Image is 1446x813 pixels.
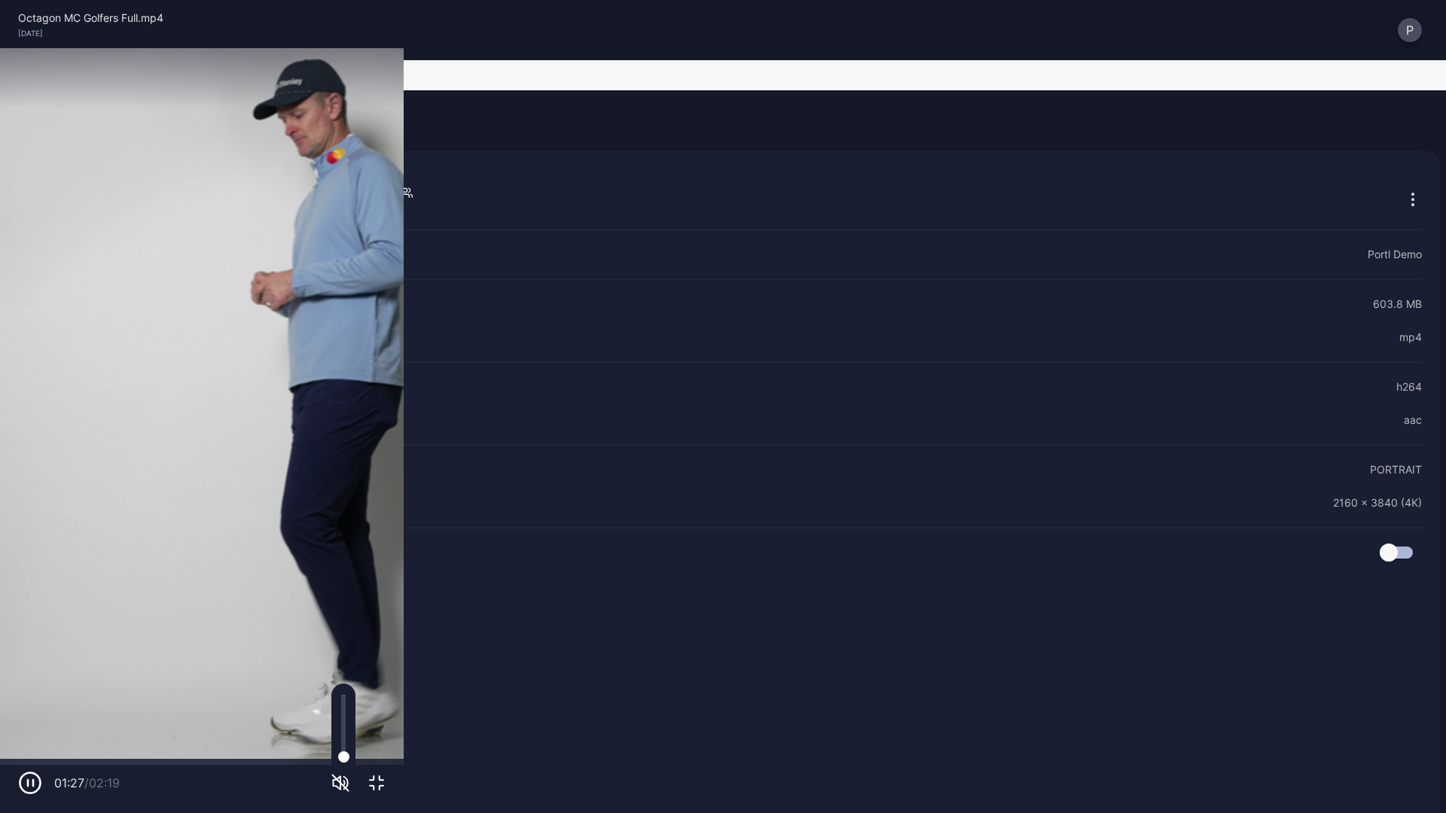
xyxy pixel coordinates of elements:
div: 2160 x 3840 (4K) [1333,494,1422,512]
div: h264 [1396,378,1422,396]
div: mp4 [1399,328,1422,346]
div: PORTRAIT [1370,461,1422,479]
div: 603.8 MB [1373,295,1422,313]
div: Portl Demo [1368,245,1422,263]
div: aac [1404,411,1422,429]
button: P [1398,18,1422,42]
